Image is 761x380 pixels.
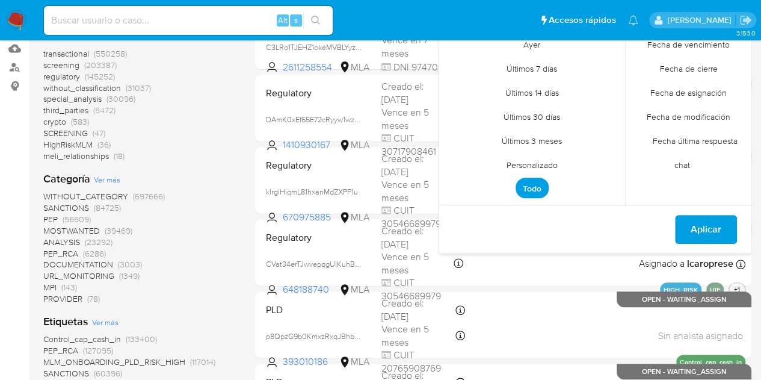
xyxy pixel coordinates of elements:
span: Accesos rápidos [549,14,616,26]
span: s [294,14,298,26]
span: Alt [278,14,288,26]
span: 3.153.0 [736,28,755,38]
input: Buscar usuario o caso... [44,13,333,28]
a: Notificaciones [628,15,638,25]
a: Salir [739,14,752,26]
button: search-icon [303,12,328,29]
p: igor.oliveirabrito@mercadolibre.com [667,14,735,26]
